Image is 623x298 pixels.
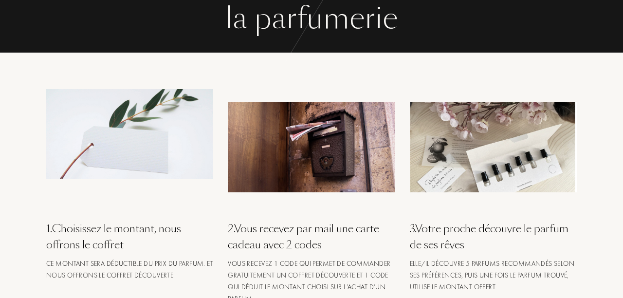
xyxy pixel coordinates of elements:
[410,221,577,253] div: 3 . Votre proche découvre le parfum de ses rêves
[228,102,395,192] img: gift_2.jpg
[410,102,577,192] img: gift_3.jpg
[46,89,213,179] img: gift_1.jpg
[46,258,213,281] div: Ce montant sera déductible du prix du parfum. Et nous offrons le coffret découverte
[46,221,213,253] div: 1 . Choisissez le montant, nous offrons le coffret
[410,258,577,293] div: Elle/il découvre 5 parfums recommandés selon ses préférences, puis une fois le parfum trouvé, uti...
[228,221,395,253] div: 2 . Vous recevez par mail une carte cadeau avec 2 codes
